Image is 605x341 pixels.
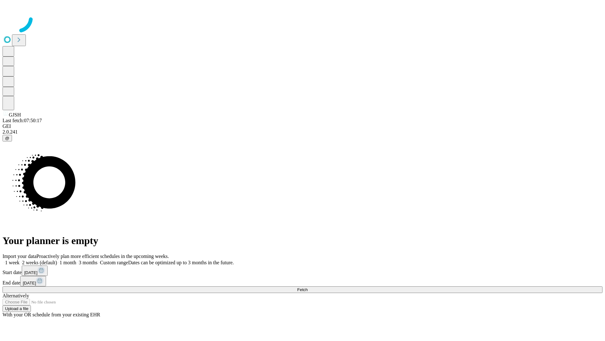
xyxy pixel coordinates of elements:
[23,281,36,285] span: [DATE]
[24,270,37,275] span: [DATE]
[3,135,12,141] button: @
[3,129,602,135] div: 2.0.241
[3,118,42,123] span: Last fetch: 07:50:17
[22,260,57,265] span: 2 weeks (default)
[60,260,76,265] span: 1 month
[3,254,37,259] span: Import your data
[9,112,21,117] span: GJSH
[3,305,31,312] button: Upload a file
[20,276,46,286] button: [DATE]
[3,276,602,286] div: End date
[3,123,602,129] div: GEI
[3,266,602,276] div: Start date
[3,293,29,298] span: Alternatively
[37,254,169,259] span: Proactively plan more efficient schedules in the upcoming weeks.
[5,260,20,265] span: 1 week
[5,136,9,141] span: @
[297,287,308,292] span: Fetch
[79,260,97,265] span: 3 months
[128,260,234,265] span: Dates can be optimized up to 3 months in the future.
[100,260,128,265] span: Custom range
[3,235,602,247] h1: Your planner is empty
[22,266,48,276] button: [DATE]
[3,286,602,293] button: Fetch
[3,312,100,317] span: With your OR schedule from your existing EHR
